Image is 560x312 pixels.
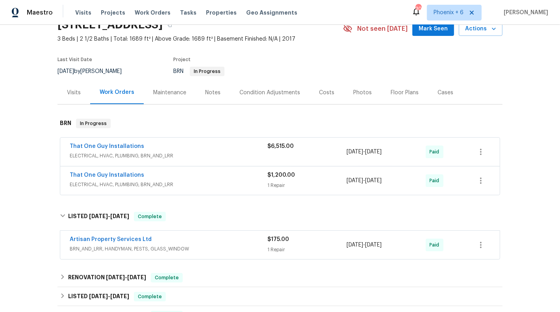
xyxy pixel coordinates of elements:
[110,293,129,299] span: [DATE]
[68,273,146,282] h6: RENOVATION
[89,293,129,299] span: -
[347,177,382,185] span: -
[430,177,443,185] span: Paid
[153,89,186,97] div: Maintenance
[267,144,294,149] span: $6,515.00
[319,89,334,97] div: Costs
[135,213,165,220] span: Complete
[60,119,71,128] h6: BRN
[430,148,443,156] span: Paid
[68,212,129,221] h6: LISTED
[70,237,152,242] a: Artisan Property Services Ltd
[347,241,382,249] span: -
[127,275,146,280] span: [DATE]
[430,241,443,249] span: Paid
[57,67,131,76] div: by [PERSON_NAME]
[347,149,363,155] span: [DATE]
[415,5,421,13] div: 30
[89,213,129,219] span: -
[152,274,182,282] span: Complete
[27,9,53,17] span: Maestro
[89,293,108,299] span: [DATE]
[57,268,503,287] div: RENOVATION [DATE]-[DATE]Complete
[163,18,177,32] button: Copy Address
[57,21,163,29] h2: [STREET_ADDRESS]
[267,237,289,242] span: $175.00
[267,246,347,254] div: 1 Repair
[347,178,363,183] span: [DATE]
[438,89,453,97] div: Cases
[57,35,343,43] span: 3 Beds | 2 1/2 Baths | Total: 1689 ft² | Above Grade: 1689 ft² | Basement Finished: N/A | 2017
[70,245,267,253] span: BRN_AND_LRR, HANDYMAN, PESTS, GLASS_WINDOW
[57,204,503,229] div: LISTED [DATE]-[DATE]Complete
[57,69,74,74] span: [DATE]
[68,292,129,301] h6: LISTED
[465,24,496,34] span: Actions
[365,242,382,248] span: [DATE]
[357,25,408,33] span: Not seen [DATE]
[246,9,297,17] span: Geo Assignments
[459,22,503,36] button: Actions
[180,10,197,15] span: Tasks
[57,57,92,62] span: Last Visit Date
[110,213,129,219] span: [DATE]
[206,9,237,17] span: Properties
[239,89,300,97] div: Condition Adjustments
[70,181,267,189] span: ELECTRICAL, HVAC, PLUMBING, BRN_AND_LRR
[347,148,382,156] span: -
[67,89,81,97] div: Visits
[57,287,503,306] div: LISTED [DATE]-[DATE]Complete
[191,69,224,74] span: In Progress
[353,89,372,97] div: Photos
[267,181,347,189] div: 1 Repair
[267,172,295,178] span: $1,200.00
[434,9,464,17] span: Phoenix + 6
[75,9,91,17] span: Visits
[57,111,503,136] div: BRN In Progress
[89,213,108,219] span: [DATE]
[101,9,125,17] span: Projects
[135,293,165,301] span: Complete
[419,24,448,34] span: Mark Seen
[365,178,382,183] span: [DATE]
[70,144,144,149] a: That One Guy Installations
[501,9,548,17] span: [PERSON_NAME]
[365,149,382,155] span: [DATE]
[100,88,134,96] div: Work Orders
[77,120,110,127] span: In Progress
[70,172,144,178] a: That One Guy Installations
[106,275,146,280] span: -
[205,89,221,97] div: Notes
[173,57,191,62] span: Project
[412,22,454,36] button: Mark Seen
[347,242,363,248] span: [DATE]
[106,275,125,280] span: [DATE]
[70,152,267,160] span: ELECTRICAL, HVAC, PLUMBING, BRN_AND_LRR
[391,89,419,97] div: Floor Plans
[173,69,224,74] span: BRN
[135,9,171,17] span: Work Orders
